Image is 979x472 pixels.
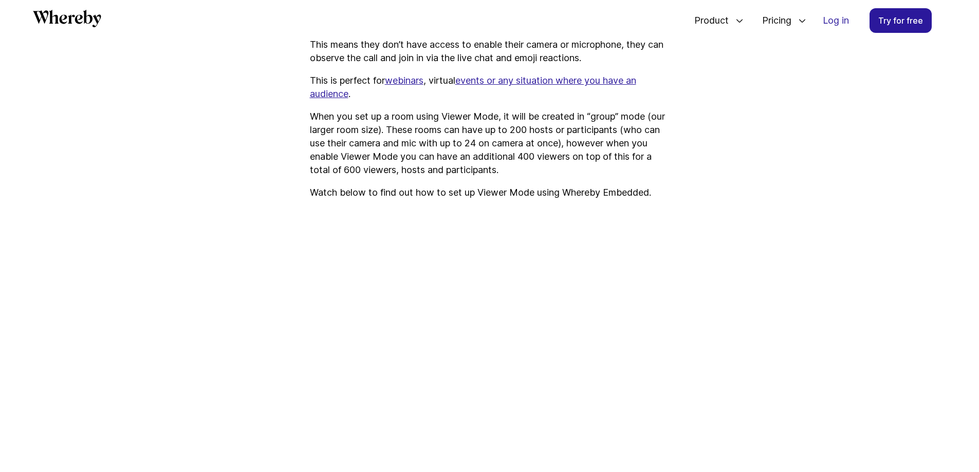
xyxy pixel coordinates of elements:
[33,10,101,27] svg: Whereby
[33,10,101,31] a: Whereby
[310,110,670,177] p: When you set up a room using Viewer Mode, it will be created in “group” mode (our larger room siz...
[684,4,731,37] span: Product
[815,9,857,32] a: Log in
[385,75,423,86] a: webinars
[289,220,690,438] iframe: YouTube video
[310,74,670,101] p: This is perfect for , virtual .
[752,4,794,37] span: Pricing
[310,75,636,99] a: events or any situation where you have an audience
[870,8,932,33] a: Try for free
[310,186,670,199] p: Watch below to find out how to set up Viewer Mode using Whereby Embedded.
